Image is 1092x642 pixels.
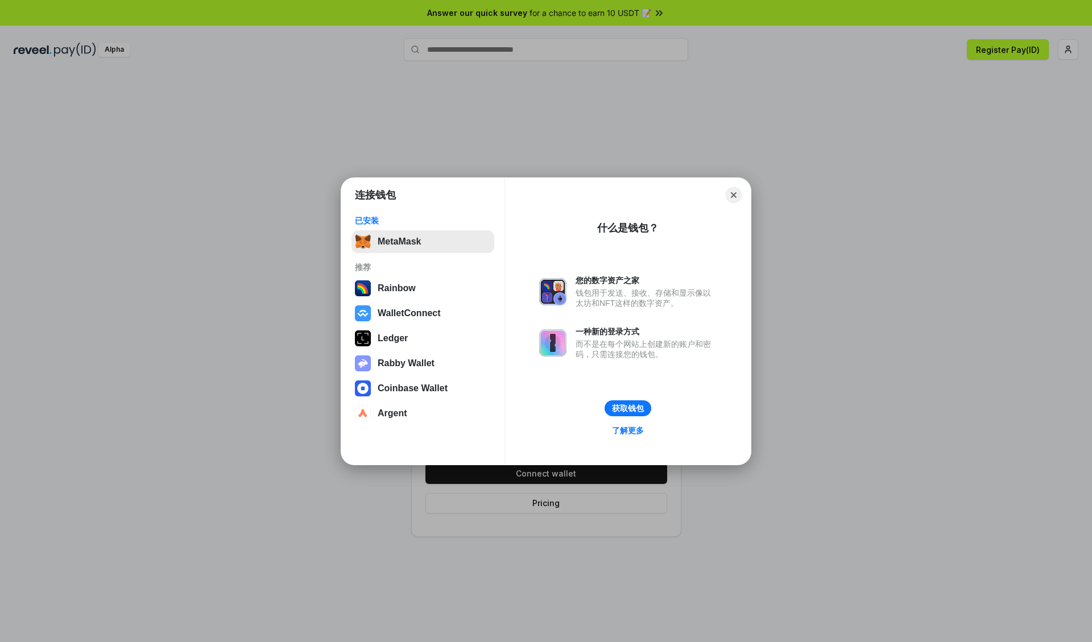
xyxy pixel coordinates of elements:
[355,234,371,250] img: svg+xml,%3Csvg%20fill%3D%22none%22%20height%3D%2233%22%20viewBox%3D%220%200%2035%2033%22%20width%...
[576,275,717,285] div: 您的数字资产之家
[378,383,448,394] div: Coinbase Wallet
[612,425,644,436] div: 了解更多
[378,308,441,318] div: WalletConnect
[355,305,371,321] img: svg+xml,%3Csvg%20width%3D%2228%22%20height%3D%2228%22%20viewBox%3D%220%200%2028%2028%22%20fill%3D...
[378,283,416,293] div: Rainbow
[576,339,717,359] div: 而不是在每个网站上创建新的账户和密码，只需连接您的钱包。
[378,358,435,368] div: Rabby Wallet
[355,405,371,421] img: svg+xml,%3Csvg%20width%3D%2228%22%20height%3D%2228%22%20viewBox%3D%220%200%2028%2028%22%20fill%3D...
[351,302,494,325] button: WalletConnect
[351,352,494,375] button: Rabby Wallet
[378,333,408,343] div: Ledger
[539,278,566,305] img: svg+xml,%3Csvg%20xmlns%3D%22http%3A%2F%2Fwww.w3.org%2F2000%2Fsvg%22%20fill%3D%22none%22%20viewBox...
[612,403,644,413] div: 获取钱包
[355,262,491,272] div: 推荐
[605,400,651,416] button: 获取钱包
[351,327,494,350] button: Ledger
[597,221,659,235] div: 什么是钱包？
[378,237,421,247] div: MetaMask
[351,277,494,300] button: Rainbow
[576,326,717,337] div: 一种新的登录方式
[378,408,407,419] div: Argent
[355,216,491,226] div: 已安装
[605,423,651,438] a: 了解更多
[355,330,371,346] img: svg+xml,%3Csvg%20xmlns%3D%22http%3A%2F%2Fwww.w3.org%2F2000%2Fsvg%22%20width%3D%2228%22%20height%3...
[351,402,494,425] button: Argent
[576,288,717,308] div: 钱包用于发送、接收、存储和显示像以太坊和NFT这样的数字资产。
[351,377,494,400] button: Coinbase Wallet
[539,329,566,357] img: svg+xml,%3Csvg%20xmlns%3D%22http%3A%2F%2Fwww.w3.org%2F2000%2Fsvg%22%20fill%3D%22none%22%20viewBox...
[355,355,371,371] img: svg+xml,%3Csvg%20xmlns%3D%22http%3A%2F%2Fwww.w3.org%2F2000%2Fsvg%22%20fill%3D%22none%22%20viewBox...
[355,280,371,296] img: svg+xml,%3Csvg%20width%3D%22120%22%20height%3D%22120%22%20viewBox%3D%220%200%20120%20120%22%20fil...
[355,380,371,396] img: svg+xml,%3Csvg%20width%3D%2228%22%20height%3D%2228%22%20viewBox%3D%220%200%2028%2028%22%20fill%3D...
[355,188,396,202] h1: 连接钱包
[351,230,494,253] button: MetaMask
[726,187,742,203] button: Close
